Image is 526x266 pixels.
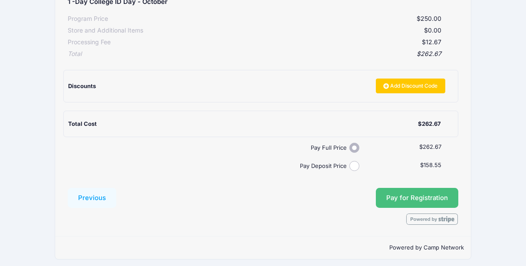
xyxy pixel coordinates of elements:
[68,82,96,89] span: Discounts
[82,49,441,59] div: $262.67
[68,14,108,23] div: Program Price
[71,144,349,152] label: Pay Full Price
[376,188,458,208] button: Pay for Registration
[418,120,441,128] div: $262.67
[417,15,441,22] span: $250.00
[62,243,464,252] p: Powered by Camp Network
[68,38,111,47] div: Processing Fee
[68,120,418,128] div: Total Cost
[68,49,82,59] div: Total
[71,162,349,171] label: Pay Deposit Price
[420,161,441,170] label: $158.55
[68,188,116,208] button: Previous
[143,26,441,35] div: $0.00
[419,143,441,151] label: $262.67
[376,79,445,93] a: Add Discount Code
[111,38,441,47] div: $12.67
[68,26,143,35] div: Store and Additional Items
